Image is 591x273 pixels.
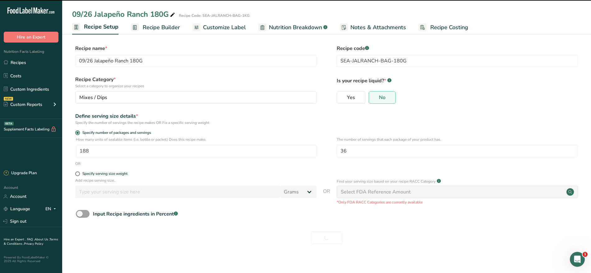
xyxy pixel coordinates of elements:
[75,76,316,89] label: Recipe Category
[4,256,58,263] div: Powered By FoodLabelMaker © 2025 All Rights Reserved
[75,45,316,52] label: Recipe name
[337,199,578,205] p: *Only FDA RACC Categories are currently available
[80,130,151,135] span: Specify number of packages and servings
[337,179,436,184] p: Find your serving size based on your recipe RACC Category
[24,242,43,246] a: Privacy Policy
[323,188,330,205] span: OR
[350,23,406,32] span: Notes & Attachments
[203,23,246,32] span: Customize Label
[75,83,316,89] p: Select a category to organize your recipes
[4,97,13,101] div: NEW
[35,237,49,242] a: About Us .
[179,13,250,18] div: Recipe Code: SEA-JALRANCH-BAG-1KG
[75,112,316,120] div: Define serving size details
[258,20,327,34] a: Nutrition Breakdown
[347,94,355,101] span: Yes
[341,188,411,196] div: Select FDA Reference Amount
[72,9,176,20] div: 09/26 Jalapeño Ranch 180G
[4,203,30,214] a: Language
[337,137,577,142] p: The number of servings that each package of your product has.
[337,76,578,84] p: Is your recipe liquid?
[79,94,107,101] span: Mixes / Dips
[4,170,37,176] div: Upgrade Plan
[4,122,14,125] div: BETA
[583,252,588,257] span: 1
[45,205,58,213] div: EN
[337,45,578,52] label: Recipe code
[75,91,316,104] button: Mixes / Dips
[379,94,386,101] span: No
[84,23,118,31] span: Recipe Setup
[4,32,58,43] button: Hire an Expert
[75,186,280,198] input: Type your serving size here
[570,252,585,267] iframe: Intercom live chat
[4,101,42,108] div: Custom Reports
[418,20,468,34] a: Recipe Costing
[75,55,316,67] input: Type your recipe name here
[269,23,322,32] span: Nutrition Breakdown
[75,161,81,166] div: OR
[75,178,316,183] p: Add recipe serving size..
[27,237,35,242] a: FAQ .
[192,20,246,34] a: Customize Label
[337,55,578,67] input: Type your recipe code here
[4,237,58,246] a: Terms & Conditions .
[340,20,406,34] a: Notes & Attachments
[93,210,178,218] div: Input Recipe ingredients in Percent
[4,237,26,242] a: Hire an Expert .
[143,23,180,32] span: Recipe Builder
[75,120,316,125] div: Specify the number of servings the recipe makes OR Fix a specific serving weight
[76,137,316,142] p: How many units of sealable items (i.e. bottle or packet) Does this recipe make.
[72,20,118,35] a: Recipe Setup
[82,171,127,176] div: Specify serving size weight
[131,20,180,34] a: Recipe Builder
[430,23,468,32] span: Recipe Costing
